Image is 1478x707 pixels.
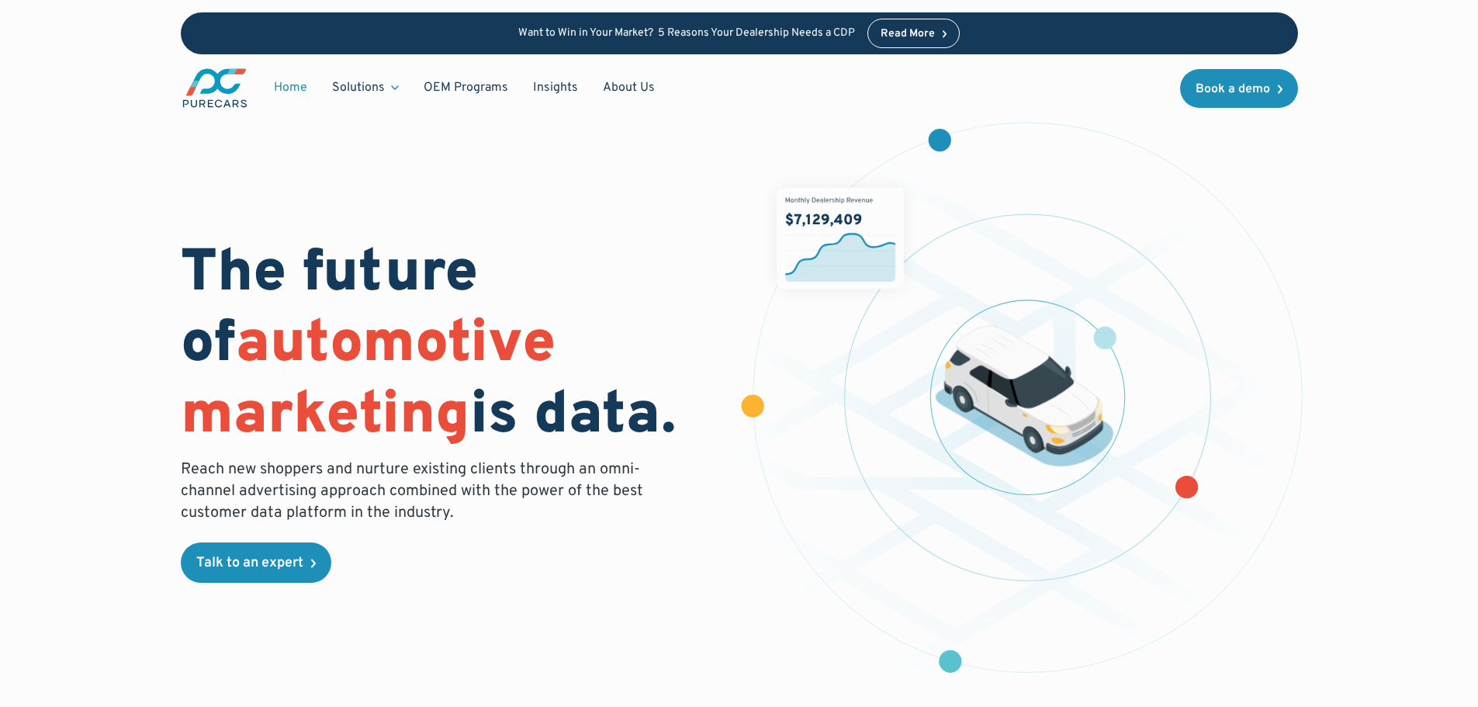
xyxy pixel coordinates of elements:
div: Talk to an expert [196,556,303,570]
span: automotive marketing [181,308,556,453]
a: Talk to an expert [181,542,331,583]
img: illustration of a vehicle [935,326,1113,467]
h1: The future of is data. [181,240,721,452]
a: About Us [590,73,667,102]
a: OEM Programs [411,73,521,102]
img: purecars logo [181,67,249,109]
div: Read More [881,29,935,40]
div: Solutions [332,79,385,96]
a: Read More [867,19,961,48]
a: main [181,67,249,109]
p: Reach new shoppers and nurture existing clients through an omni-channel advertising approach comb... [181,459,652,524]
a: Insights [521,73,590,102]
img: chart showing monthly dealership revenue of $7m [777,188,904,289]
a: Home [261,73,320,102]
div: Solutions [320,73,411,102]
p: Want to Win in Your Market? 5 Reasons Your Dealership Needs a CDP [518,27,855,40]
a: Book a demo [1180,69,1298,108]
div: Book a demo [1196,83,1270,95]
